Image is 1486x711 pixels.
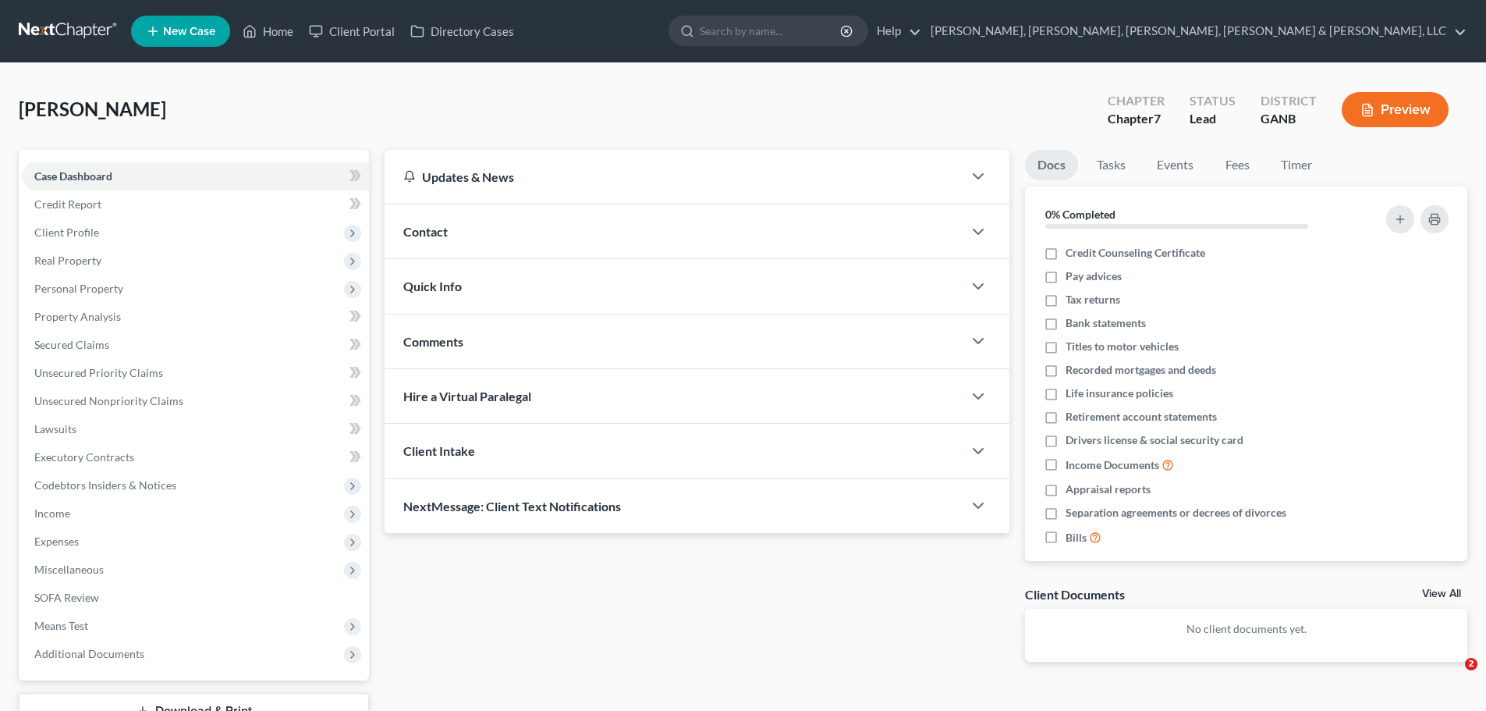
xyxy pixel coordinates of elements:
span: Quick Info [403,279,462,293]
span: Miscellaneous [34,563,104,576]
input: Search by name... [700,16,842,45]
span: Income Documents [1066,457,1159,473]
a: Case Dashboard [22,162,369,190]
button: Preview [1342,92,1449,127]
strong: 0% Completed [1045,208,1115,221]
span: Real Property [34,254,101,267]
span: Credit Report [34,197,101,211]
span: Additional Documents [34,647,144,660]
div: Chapter [1108,110,1165,128]
span: Client Profile [34,226,99,239]
span: Client Intake [403,443,475,458]
a: SOFA Review [22,584,369,612]
a: Client Portal [301,17,403,45]
span: Credit Counseling Certificate [1066,245,1205,261]
span: Case Dashboard [34,169,112,183]
a: Tasks [1084,150,1138,180]
span: NextMessage: Client Text Notifications [403,499,621,514]
div: Chapter [1108,92,1165,110]
a: Lawsuits [22,415,369,443]
div: Client Documents [1025,586,1125,603]
a: Events [1144,150,1206,180]
a: Docs [1025,150,1078,180]
div: Lead [1190,110,1236,128]
span: Codebtors Insiders & Notices [34,478,176,492]
a: Unsecured Nonpriority Claims [22,387,369,415]
a: Secured Claims [22,331,369,359]
a: [PERSON_NAME], [PERSON_NAME], [PERSON_NAME], [PERSON_NAME] & [PERSON_NAME], LLC [923,17,1466,45]
a: Timer [1268,150,1325,180]
span: Titles to motor vehicles [1066,339,1179,354]
span: Hire a Virtual Paralegal [403,389,531,403]
span: Separation agreements or decrees of divorces [1066,505,1286,521]
span: Drivers license & social security card [1066,432,1243,448]
span: Means Test [34,619,88,632]
span: Lawsuits [34,422,76,435]
span: Executory Contracts [34,450,134,464]
span: Expenses [34,535,79,548]
a: Home [235,17,301,45]
a: Credit Report [22,190,369,219]
a: Property Analysis [22,303,369,331]
span: New Case [163,26,215,37]
div: Status [1190,92,1236,110]
span: Contact [403,224,448,239]
a: Fees [1212,150,1262,180]
span: Tax returns [1066,292,1120,308]
span: Bills [1066,530,1087,546]
span: Comments [403,334,463,349]
div: Updates & News [403,169,944,185]
span: Property Analysis [34,310,121,323]
p: No client documents yet. [1037,621,1455,637]
a: Executory Contracts [22,443,369,471]
a: Directory Cases [403,17,522,45]
span: Secured Claims [34,338,109,351]
div: GANB [1261,110,1317,128]
span: Recorded mortgages and deeds [1066,362,1216,378]
a: View All [1422,588,1461,599]
a: Help [869,17,921,45]
span: Unsecured Nonpriority Claims [34,394,183,407]
span: 2 [1465,658,1477,670]
a: Unsecured Priority Claims [22,359,369,387]
span: Bank statements [1066,315,1146,331]
iframe: Intercom live chat [1433,658,1470,695]
span: [PERSON_NAME] [19,98,166,120]
span: Life insurance policies [1066,386,1173,401]
div: District [1261,92,1317,110]
span: Income [34,507,70,520]
span: SOFA Review [34,591,99,604]
span: Personal Property [34,282,123,295]
span: Pay advices [1066,268,1122,284]
span: Unsecured Priority Claims [34,366,163,379]
span: Retirement account statements [1066,409,1217,425]
span: 7 [1154,111,1161,126]
span: Appraisal reports [1066,482,1151,497]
